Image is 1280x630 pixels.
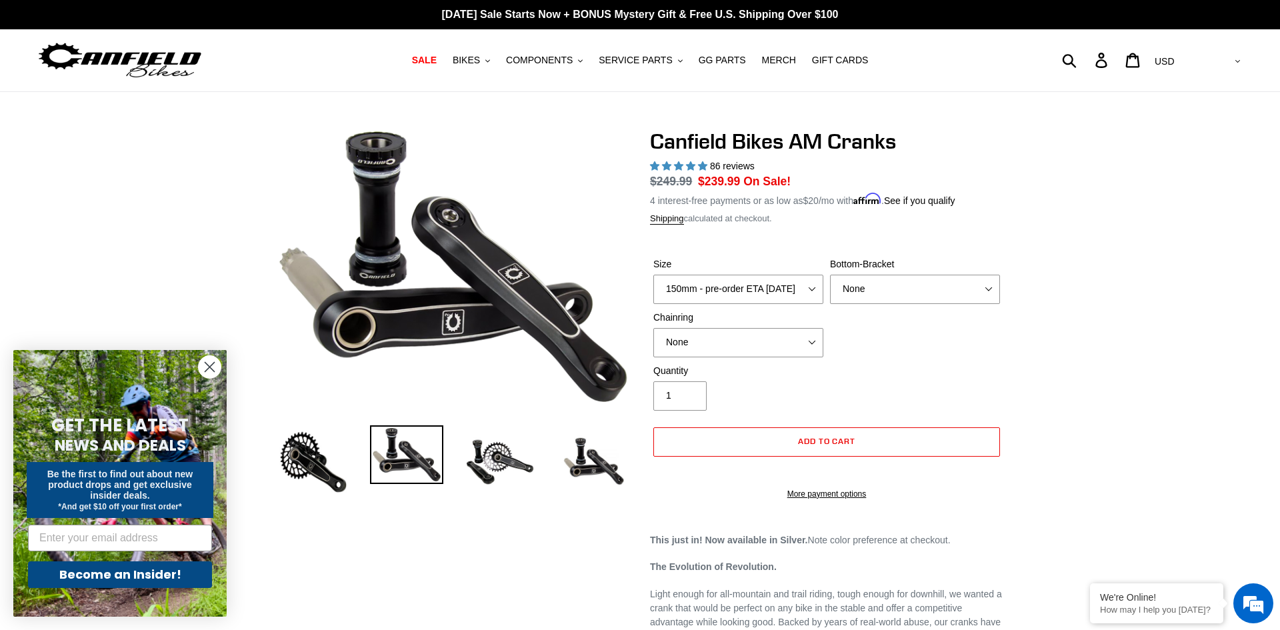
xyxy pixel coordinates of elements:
img: Load image into Gallery viewer, Canfield Bikes AM Cranks [463,425,537,499]
s: $249.99 [650,175,692,188]
div: calculated at checkout. [650,212,1003,225]
strong: The Evolution of Revolution. [650,561,777,572]
strong: This just in! Now available in Silver. [650,535,808,545]
span: SALE [412,55,437,66]
img: Load image into Gallery viewer, Canfield Cranks [370,425,443,484]
span: GET THE LATEST [51,413,189,437]
span: 86 reviews [710,161,755,171]
a: More payment options [653,488,1000,500]
span: *And get $10 off your first order* [58,502,181,511]
div: We're Online! [1100,592,1213,603]
span: On Sale! [743,173,791,190]
p: Note color preference at checkout. [650,533,1003,547]
label: Quantity [653,364,823,378]
a: MERCH [755,51,803,69]
span: NEWS AND DEALS [55,435,186,456]
img: Load image into Gallery viewer, Canfield Bikes AM Cranks [277,425,350,499]
a: See if you qualify - Learn more about Affirm Financing (opens in modal) [884,195,955,206]
button: BIKES [446,51,497,69]
span: SERVICE PARTS [599,55,672,66]
span: GG PARTS [699,55,746,66]
span: Be the first to find out about new product drops and get exclusive insider deals. [47,469,193,501]
a: GIFT CARDS [805,51,875,69]
label: Size [653,257,823,271]
span: BIKES [453,55,480,66]
button: SERVICE PARTS [592,51,689,69]
span: 4.97 stars [650,161,710,171]
span: MERCH [762,55,796,66]
label: Bottom-Bracket [830,257,1000,271]
label: Chainring [653,311,823,325]
span: Add to cart [798,436,856,446]
button: Become an Insider! [28,561,212,588]
span: Affirm [853,193,881,205]
input: Enter your email address [28,525,212,551]
a: SALE [405,51,443,69]
span: COMPONENTS [506,55,573,66]
img: Canfield Bikes [37,39,203,81]
a: GG PARTS [692,51,753,69]
input: Search [1069,45,1103,75]
h1: Canfield Bikes AM Cranks [650,129,1003,154]
p: 4 interest-free payments or as low as /mo with . [650,191,955,208]
button: Add to cart [653,427,1000,457]
img: Load image into Gallery viewer, CANFIELD-AM_DH-CRANKS [557,425,630,499]
button: COMPONENTS [499,51,589,69]
p: How may I help you today? [1100,605,1213,615]
span: GIFT CARDS [812,55,869,66]
span: $239.99 [698,175,740,188]
span: $20 [803,195,819,206]
a: Shipping [650,213,684,225]
button: Close dialog [198,355,221,379]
